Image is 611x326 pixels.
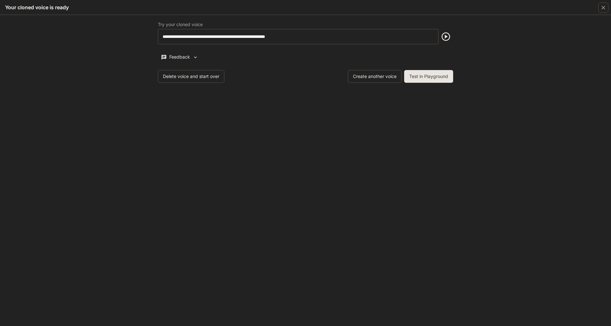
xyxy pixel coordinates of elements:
[5,4,69,11] h5: Your cloned voice is ready
[348,70,402,83] button: Create another voice
[158,52,201,62] button: Feedback
[158,22,203,27] p: Try your cloned voice
[404,70,453,83] button: Test in Playground
[158,70,224,83] button: Delete voice and start over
